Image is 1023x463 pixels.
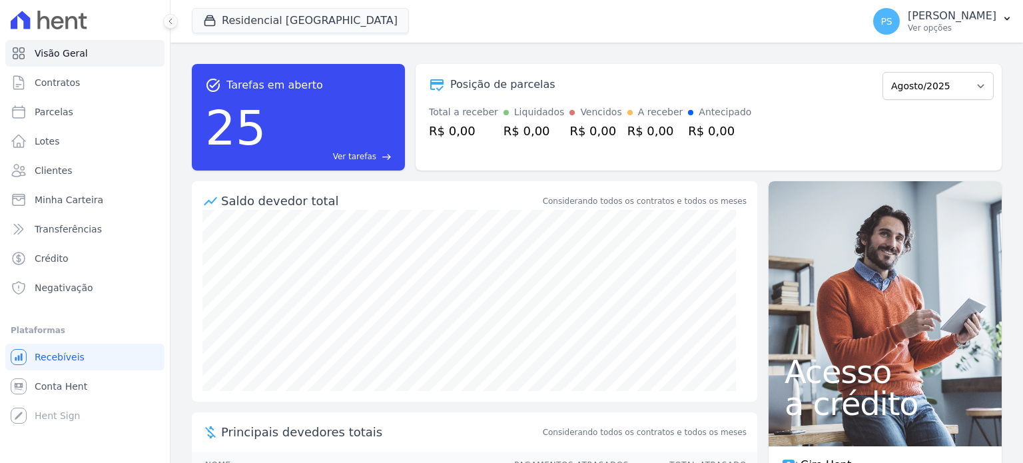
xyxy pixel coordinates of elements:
span: Principais devedores totais [221,423,540,441]
div: Posição de parcelas [450,77,555,93]
span: Parcelas [35,105,73,119]
span: Crédito [35,252,69,265]
div: Vencidos [580,105,621,119]
span: Conta Hent [35,380,87,393]
div: Considerando todos os contratos e todos os meses [543,195,747,207]
span: Recebíveis [35,350,85,364]
span: Ver tarefas [333,151,376,163]
a: Clientes [5,157,165,184]
span: Negativação [35,281,93,294]
button: PS [PERSON_NAME] Ver opções [862,3,1023,40]
span: Clientes [35,164,72,177]
div: R$ 0,00 [504,122,565,140]
span: east [382,152,392,162]
span: task_alt [205,77,221,93]
a: Ver tarefas east [272,151,392,163]
a: Visão Geral [5,40,165,67]
a: Conta Hent [5,373,165,400]
div: R$ 0,00 [627,122,683,140]
span: PS [880,17,892,26]
span: Minha Carteira [35,193,103,207]
a: Crédito [5,245,165,272]
p: Ver opções [908,23,996,33]
a: Contratos [5,69,165,96]
span: Contratos [35,76,80,89]
a: Minha Carteira [5,187,165,213]
span: Visão Geral [35,47,88,60]
div: R$ 0,00 [429,122,498,140]
p: [PERSON_NAME] [908,9,996,23]
span: Lotes [35,135,60,148]
div: R$ 0,00 [688,122,751,140]
div: Liquidados [514,105,565,119]
a: Recebíveis [5,344,165,370]
div: Saldo devedor total [221,192,540,210]
div: Total a receber [429,105,498,119]
span: Acesso [785,356,986,388]
div: 25 [205,93,266,163]
a: Negativação [5,274,165,301]
a: Lotes [5,128,165,155]
div: Antecipado [699,105,751,119]
span: Transferências [35,223,102,236]
span: a crédito [785,388,986,420]
div: Plataformas [11,322,159,338]
span: Tarefas em aberto [226,77,323,93]
button: Residencial [GEOGRAPHIC_DATA] [192,8,409,33]
span: Considerando todos os contratos e todos os meses [543,426,747,438]
a: Transferências [5,216,165,242]
a: Parcelas [5,99,165,125]
div: R$ 0,00 [569,122,621,140]
div: A receber [638,105,683,119]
